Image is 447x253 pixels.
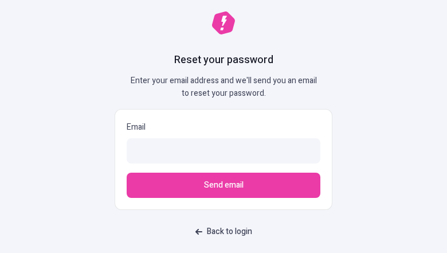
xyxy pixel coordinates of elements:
p: Enter your email address and we'll send you an email to reset your password. [126,75,321,100]
button: Send email [127,173,320,198]
input: Email [127,138,320,164]
span: Send email [204,179,244,192]
a: Back to login [189,221,259,242]
h1: Reset your password [174,53,273,68]
p: Email [127,121,320,134]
